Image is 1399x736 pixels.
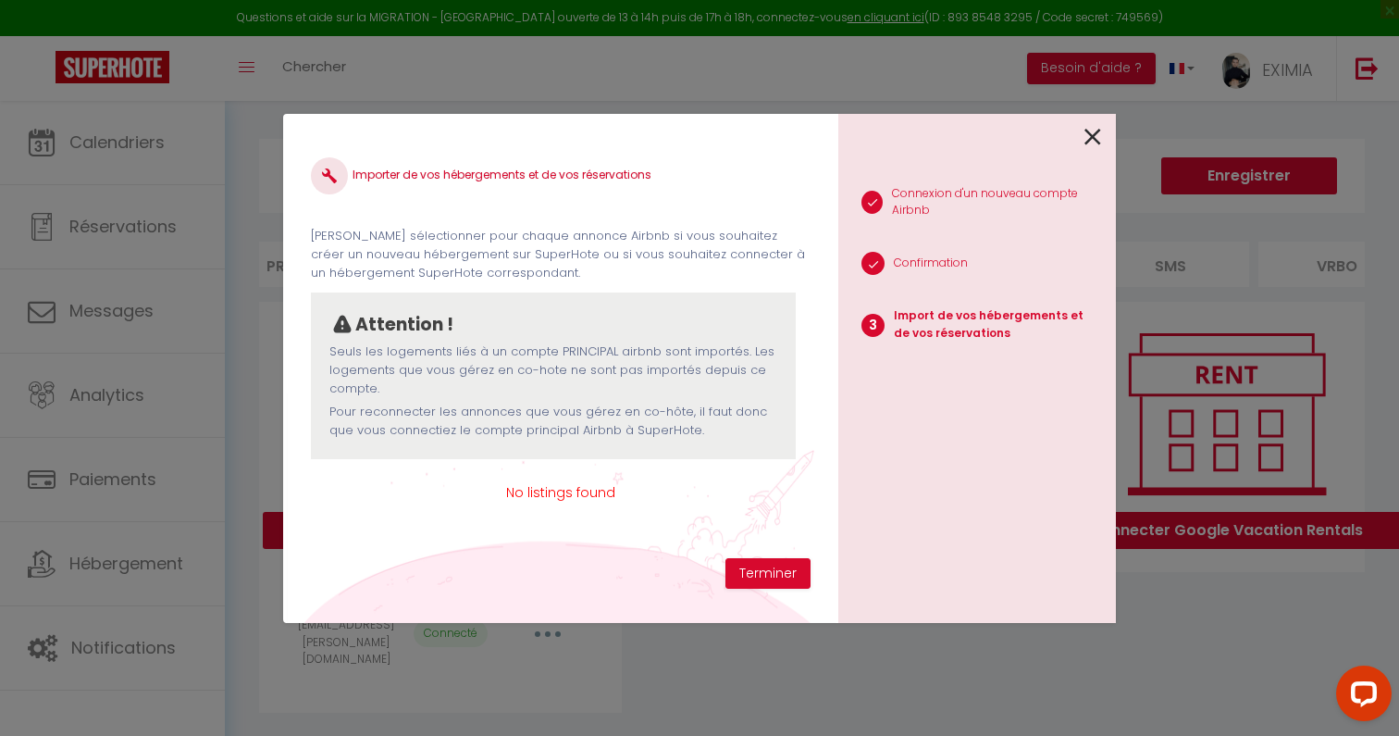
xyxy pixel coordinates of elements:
p: Confirmation [894,255,968,272]
p: Import de vos hébergements et de vos réservations [894,307,1101,343]
button: Terminer [725,558,811,590]
span: No listings found [311,482,811,503]
p: Connexion d'un nouveau compte Airbnb [892,185,1101,220]
span: 3 [861,314,885,337]
p: Attention ! [355,311,453,339]
h4: Importer de vos hébergements et de vos réservations [311,157,811,194]
p: [PERSON_NAME] sélectionner pour chaque annonce Airbnb si vous souhaitez créer un nouveau hébergem... [311,227,811,283]
p: Pour reconnecter les annonces que vous gérez en co-hôte, il faut donc que vous connectiez le comp... [329,403,777,441]
iframe: LiveChat chat widget [1321,658,1399,736]
p: Seuls les logements liés à un compte PRINCIPAL airbnb sont importés. Les logements que vous gérez... [329,343,777,399]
